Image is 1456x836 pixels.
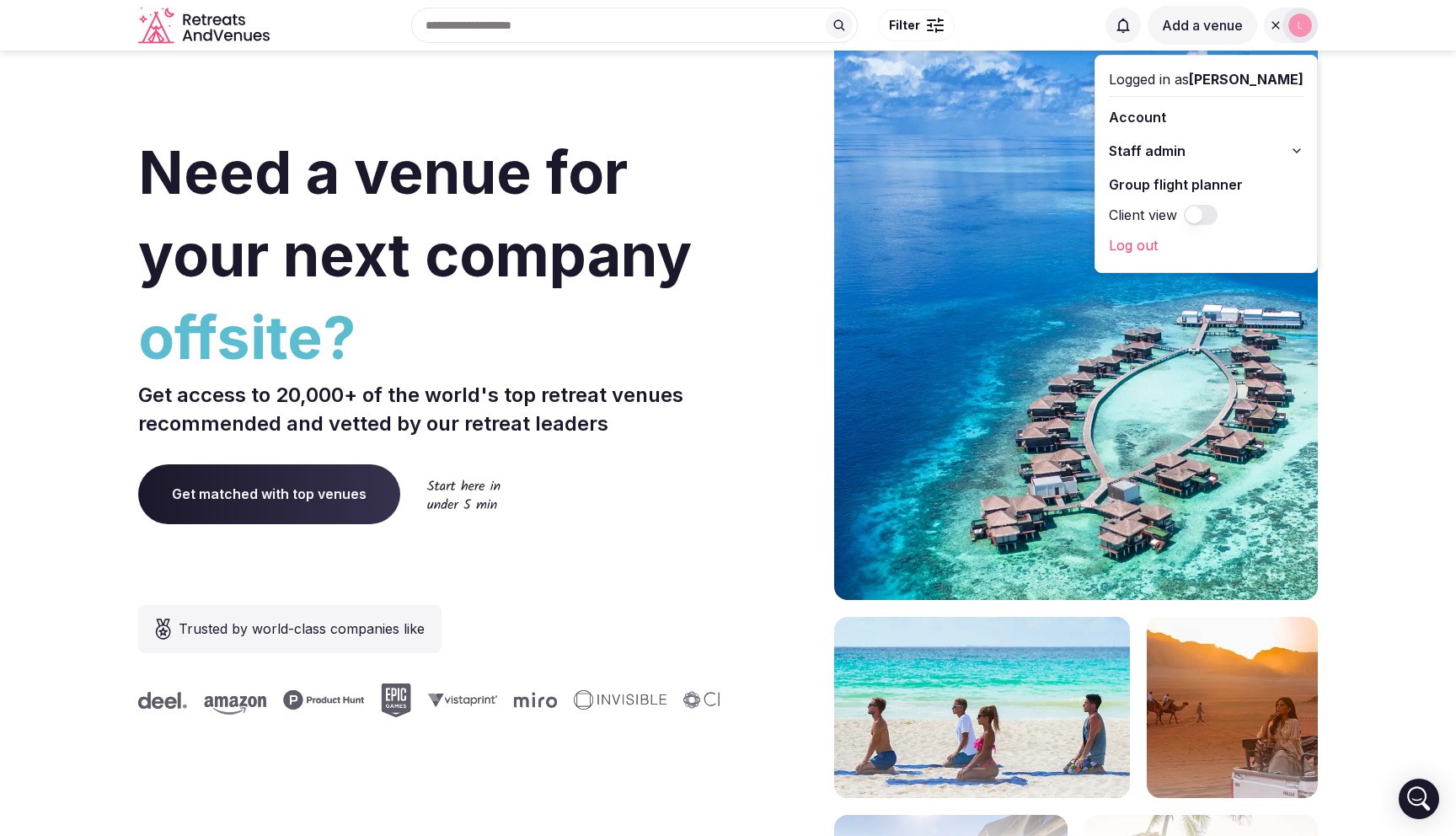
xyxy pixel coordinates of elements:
[1109,104,1303,131] a: Account
[1399,779,1439,819] div: Open Intercom Messenger
[391,690,484,710] svg: Invisible company logo
[198,683,228,717] svg: Epic Games company logo
[427,480,500,509] img: Start here in under 5 min
[579,692,628,709] svg: Deel company logo
[138,297,721,379] span: offsite?
[245,693,314,707] svg: Vistaprint company logo
[878,9,955,41] button: Filter
[1109,171,1303,198] a: Group flight planner
[331,692,374,708] svg: Miro company logo
[1109,141,1186,161] span: Staff admin
[1109,69,1303,89] div: Logged in as
[138,7,273,45] svg: Retreats and Venues company logo
[138,137,692,291] span: Need a venue for your next company
[1109,205,1177,225] label: Client view
[1148,17,1257,34] a: Add a venue
[1288,13,1312,37] img: Luwam Beyin
[1189,71,1303,88] span: [PERSON_NAME]
[138,7,273,45] a: Visit the homepage
[1147,617,1318,798] img: woman sitting in back of truck with camels
[179,619,425,639] span: Trusted by world-class companies like
[1109,137,1303,164] button: Staff admin
[138,381,721,437] p: Get access to 20,000+ of the world's top retreat venues recommended and vetted by our retreat lea...
[834,617,1130,798] img: yoga on tropical beach
[1109,232,1303,259] a: Log out
[1148,6,1257,45] button: Add a venue
[889,17,920,34] span: Filter
[138,464,400,523] a: Get matched with top venues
